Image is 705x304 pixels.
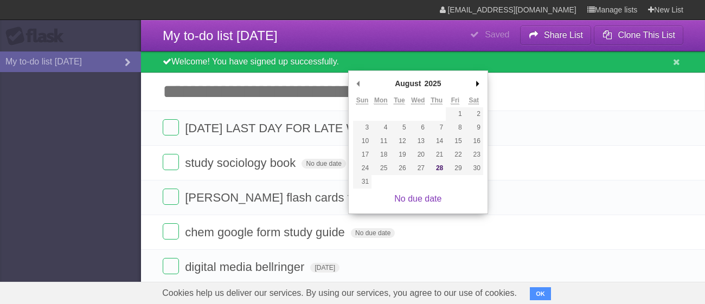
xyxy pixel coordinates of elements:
span: [PERSON_NAME] flash cards for vocab [185,191,399,204]
button: Previous Month [353,75,364,92]
button: 29 [446,161,464,175]
button: 14 [427,134,446,148]
button: 5 [390,121,408,134]
button: 15 [446,134,464,148]
abbr: Sunday [356,96,369,105]
label: Done [163,189,179,205]
b: Share List [544,30,583,40]
label: Done [163,223,179,240]
button: 31 [353,175,371,189]
b: Clone This List [618,30,675,40]
button: 8 [446,121,464,134]
button: Share List [520,25,592,45]
button: 26 [390,161,408,175]
button: 25 [371,161,390,175]
span: My to-do list [DATE] [163,28,278,43]
abbr: Tuesday [394,96,405,105]
button: 3 [353,121,371,134]
button: 4 [371,121,390,134]
button: 30 [465,161,483,175]
button: 18 [371,148,390,161]
button: Clone This List [594,25,683,45]
button: 10 [353,134,371,148]
abbr: Wednesday [411,96,425,105]
button: 2 [465,107,483,121]
span: digital media bellringer [185,260,307,274]
span: [DATE] [310,263,339,273]
b: Saved [485,30,509,39]
label: Done [163,258,179,274]
button: 13 [409,134,427,148]
button: 17 [353,148,371,161]
abbr: Friday [451,96,459,105]
span: [DATE] LAST DAY FOR LATE WORK [185,121,386,135]
button: 9 [465,121,483,134]
button: 16 [465,134,483,148]
abbr: Monday [374,96,388,105]
button: 12 [390,134,408,148]
span: No due date [302,159,345,169]
button: 23 [465,148,483,161]
label: Done [163,154,179,170]
div: 2025 [422,75,443,92]
label: Done [163,119,179,135]
button: Next Month [472,75,483,92]
abbr: Thursday [431,96,443,105]
span: study sociology book [185,156,298,170]
button: 1 [446,107,464,121]
button: 27 [409,161,427,175]
button: OK [530,287,551,300]
div: Welcome! You have signed up successfully. [141,51,705,73]
div: Flask [5,27,70,46]
button: 19 [390,148,408,161]
span: chem google form study guide [185,225,348,239]
button: 11 [371,134,390,148]
button: 21 [427,148,446,161]
button: 6 [409,121,427,134]
span: Cookies help us deliver our services. By using our services, you agree to our use of cookies. [151,282,528,304]
button: 28 [427,161,446,175]
button: 7 [427,121,446,134]
button: 24 [353,161,371,175]
span: No due date [351,228,395,238]
div: August [393,75,422,92]
button: 20 [409,148,427,161]
abbr: Saturday [469,96,479,105]
button: 22 [446,148,464,161]
a: No due date [394,194,441,203]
